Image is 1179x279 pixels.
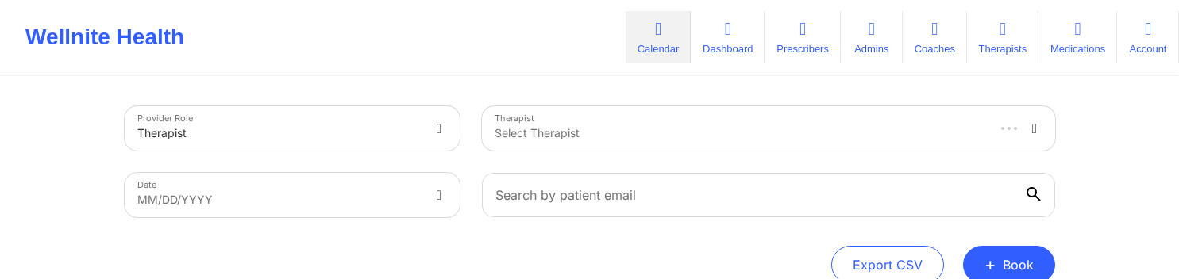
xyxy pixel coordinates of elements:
[691,11,765,63] a: Dashboard
[984,260,996,269] span: +
[1038,11,1117,63] a: Medications
[1117,11,1179,63] a: Account
[967,11,1038,63] a: Therapists
[137,116,420,151] div: Therapist
[482,173,1055,217] input: Search by patient email
[841,11,903,63] a: Admins
[903,11,967,63] a: Coaches
[765,11,840,63] a: Prescribers
[626,11,691,63] a: Calendar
